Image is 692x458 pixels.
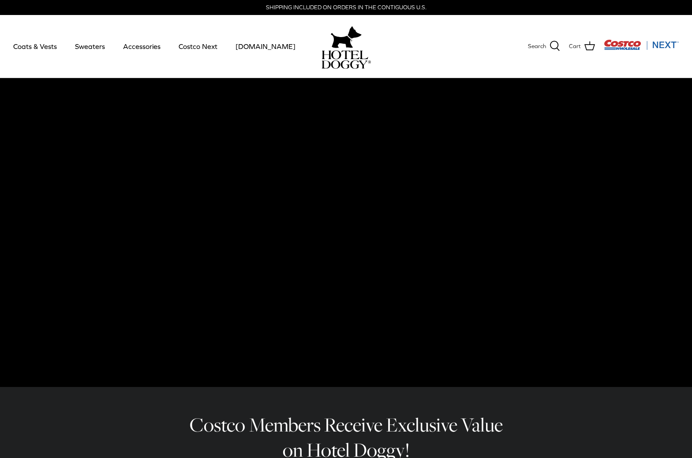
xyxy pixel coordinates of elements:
[171,31,225,61] a: Costco Next
[322,50,371,69] img: hoteldoggycom
[67,31,113,61] a: Sweaters
[228,31,303,61] a: [DOMAIN_NAME]
[604,39,679,50] img: Costco Next
[331,24,362,50] img: hoteldoggy.com
[115,31,168,61] a: Accessories
[528,41,560,52] a: Search
[569,41,595,52] a: Cart
[604,45,679,52] a: Visit Costco Next
[528,42,546,51] span: Search
[569,42,581,51] span: Cart
[5,31,65,61] a: Coats & Vests
[322,24,371,69] a: hoteldoggy.com hoteldoggycom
